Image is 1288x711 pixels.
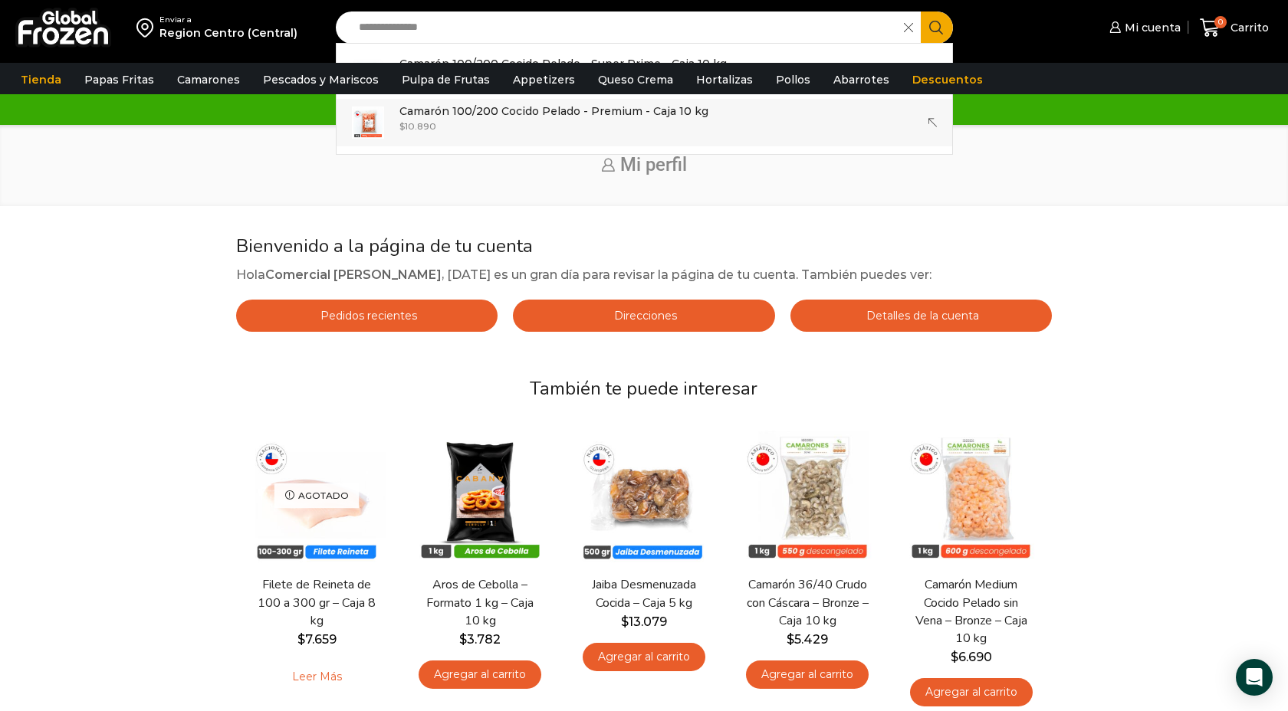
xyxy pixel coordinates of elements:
[337,99,952,146] a: Camarón 100/200 Cocido Pelado - Premium - Caja 10 kg $10.890
[621,614,629,629] span: $
[1236,659,1273,696] div: Open Intercom Messenger
[590,65,681,94] a: Queso Crema
[394,65,498,94] a: Pulpa de Frutas
[909,576,1033,647] a: Camarón Medium Cocido Pelado sin Vena – Bronze – Caja 10 kg
[863,309,979,323] span: Detalles de la cuenta
[399,55,727,72] p: Camarón 100/200 Cocido Pelado - Super Prime - Caja 10 kg
[583,643,705,671] a: Agregar al carrito: “Jaiba Desmenuzada Cocida - Caja 5 kg”
[297,632,337,647] bdi: 7.659
[459,632,501,647] bdi: 3.782
[951,650,958,664] span: $
[610,309,677,323] span: Direcciones
[620,154,687,175] span: Mi perfil
[730,419,886,698] div: 4 / 7
[459,632,467,647] span: $
[787,632,794,647] span: $
[159,25,297,41] div: Region Centro (Central)
[136,15,159,41] img: address-field-icon.svg
[255,576,378,630] a: Filete de Reineta de 100 a 300 gr – Caja 8 kg
[790,300,1052,332] a: Detalles de la cuenta
[317,309,417,323] span: Pedidos recientes
[910,678,1033,706] a: Agregar al carrito: “Camarón Medium Cocido Pelado sin Vena - Bronze - Caja 10 kg”
[419,660,541,689] a: Agregar al carrito: “Aros de Cebolla - Formato 1 kg - Caja 10 kg”
[566,419,721,680] div: 3 / 7
[505,65,583,94] a: Appetizers
[419,576,542,630] a: Aros de Cebolla – Formato 1 kg – Caja 10 kg
[787,632,828,647] bdi: 5.429
[399,120,436,132] bdi: 10.890
[236,300,498,332] a: Pedidos recientes
[236,265,1051,285] p: Hola , [DATE] es un gran día para revisar la página de tu cuenta. También puedes ver:
[582,576,705,611] a: Jaiba Desmenuzada Cocida – Caja 5 kg
[169,65,248,94] a: Camarones
[921,11,953,44] button: Search button
[530,376,757,401] span: También te puede interesar
[399,103,708,120] p: Camarón 100/200 Cocido Pelado - Premium - Caja 10 kg
[255,65,386,94] a: Pescados y Mariscos
[621,614,667,629] bdi: 13.079
[399,120,405,132] span: $
[238,419,394,702] div: 1 / 7
[826,65,897,94] a: Abarrotes
[265,267,442,282] strong: Comercial [PERSON_NAME]
[951,650,992,664] bdi: 6.690
[745,576,869,630] a: Camarón 36/40 Crudo con Cáscara – Bronze – Caja 10 kg
[236,234,533,258] span: Bienvenido a la página de tu cuenta
[77,65,162,94] a: Papas Fritas
[337,51,952,99] a: Camarón 100/200 Cocido Pelado - Super Prime - Caja 10 kg $13.390
[1214,16,1227,28] span: 0
[688,65,761,94] a: Hortalizas
[159,15,297,25] div: Enviar a
[274,483,360,509] p: Agotado
[1227,20,1269,35] span: Carrito
[1106,12,1181,43] a: Mi cuenta
[297,632,305,647] span: $
[513,300,774,332] a: Direcciones
[768,65,818,94] a: Pollos
[1056,419,1212,680] div: 6 / 7
[402,419,558,698] div: 2 / 7
[746,660,869,689] a: Agregar al carrito: “Camarón 36/40 Crudo con Cáscara - Bronze - Caja 10 kg”
[1121,20,1181,35] span: Mi cuenta
[13,65,69,94] a: Tienda
[268,660,366,693] a: Leé más sobre “Filete de Reineta de 100 a 300 gr - Caja 8 kg”
[1196,10,1273,46] a: 0 Carrito
[905,65,991,94] a: Descuentos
